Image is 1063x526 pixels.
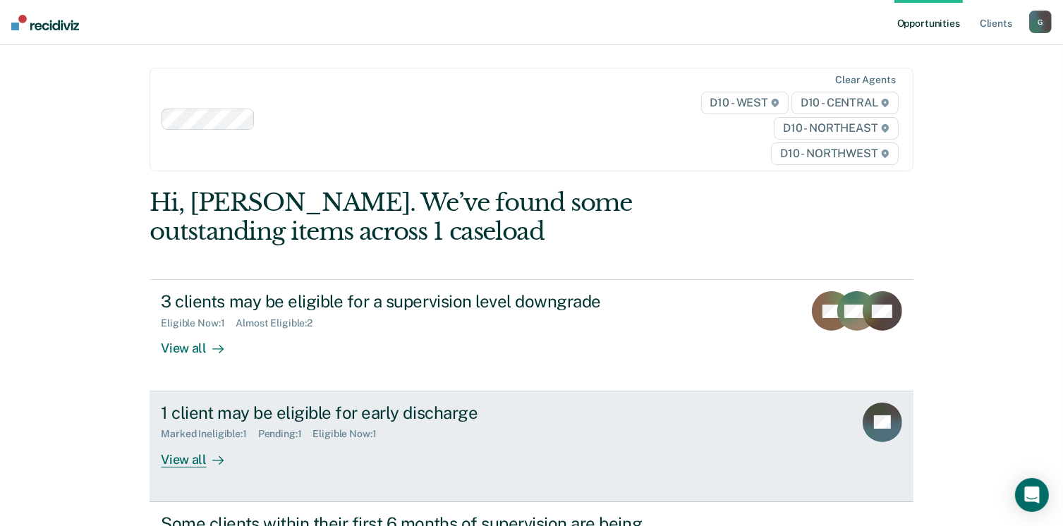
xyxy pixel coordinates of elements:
[774,117,898,140] span: D10 - NORTHEAST
[771,142,898,165] span: D10 - NORTHWEST
[150,279,913,391] a: 3 clients may be eligible for a supervision level downgradeEligible Now:1Almost Eligible:2View all
[835,74,895,86] div: Clear agents
[701,92,789,114] span: D10 - WEST
[161,403,656,423] div: 1 client may be eligible for early discharge
[791,92,899,114] span: D10 - CENTRAL
[11,15,79,30] img: Recidiviz
[1029,11,1052,33] button: G
[150,188,760,246] div: Hi, [PERSON_NAME]. We’ve found some outstanding items across 1 caseload
[313,428,388,440] div: Eligible Now : 1
[161,428,257,440] div: Marked Ineligible : 1
[150,391,913,502] a: 1 client may be eligible for early dischargeMarked Ineligible:1Pending:1Eligible Now:1View all
[161,317,236,329] div: Eligible Now : 1
[1015,478,1049,512] div: Open Intercom Messenger
[258,428,313,440] div: Pending : 1
[161,291,656,312] div: 3 clients may be eligible for a supervision level downgrade
[161,329,240,357] div: View all
[161,440,240,467] div: View all
[236,317,324,329] div: Almost Eligible : 2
